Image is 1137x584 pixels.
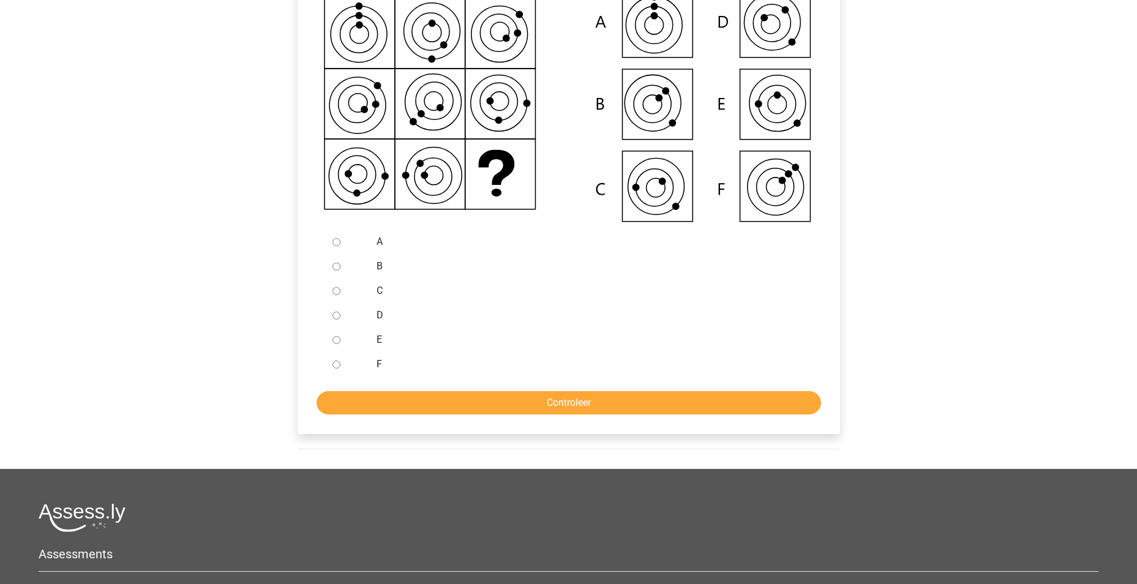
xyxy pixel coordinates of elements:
[377,332,800,347] label: E
[377,357,800,372] label: F
[39,547,1098,561] h5: Assessments
[377,259,800,274] label: B
[317,391,821,414] input: Controleer
[377,283,800,298] label: C
[377,234,800,249] label: A
[377,308,800,323] label: D
[39,503,126,532] img: Assessly logo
